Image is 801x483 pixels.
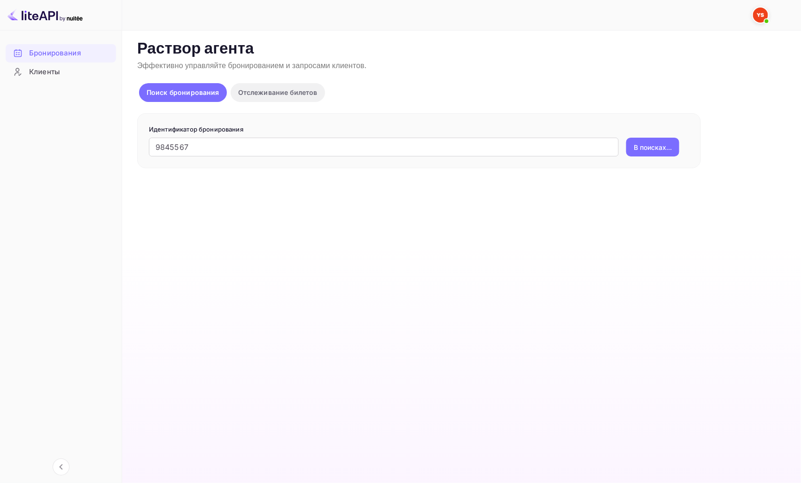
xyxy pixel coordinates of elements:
[149,138,619,156] input: Введите идентификатор бронирования (например, 63782194)
[29,67,60,78] ya-tr-span: Клиенты
[634,142,672,152] ya-tr-span: В поисках...
[137,61,366,71] ya-tr-span: Эффективно управляйте бронированием и запросами клиентов.
[149,125,243,133] ya-tr-span: Идентификатор бронирования
[6,63,116,81] div: Клиенты
[753,8,768,23] img: Служба Поддержки Яндекса
[238,88,318,96] ya-tr-span: Отслеживание билетов
[137,39,254,59] ya-tr-span: Раствор агента
[147,88,219,96] ya-tr-span: Поиск бронирования
[29,48,81,59] ya-tr-span: Бронирования
[53,459,70,475] button: Свернуть навигацию
[6,63,116,80] a: Клиенты
[8,8,83,23] img: Логотип LiteAPI
[626,138,679,156] button: В поисках...
[6,44,116,62] a: Бронирования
